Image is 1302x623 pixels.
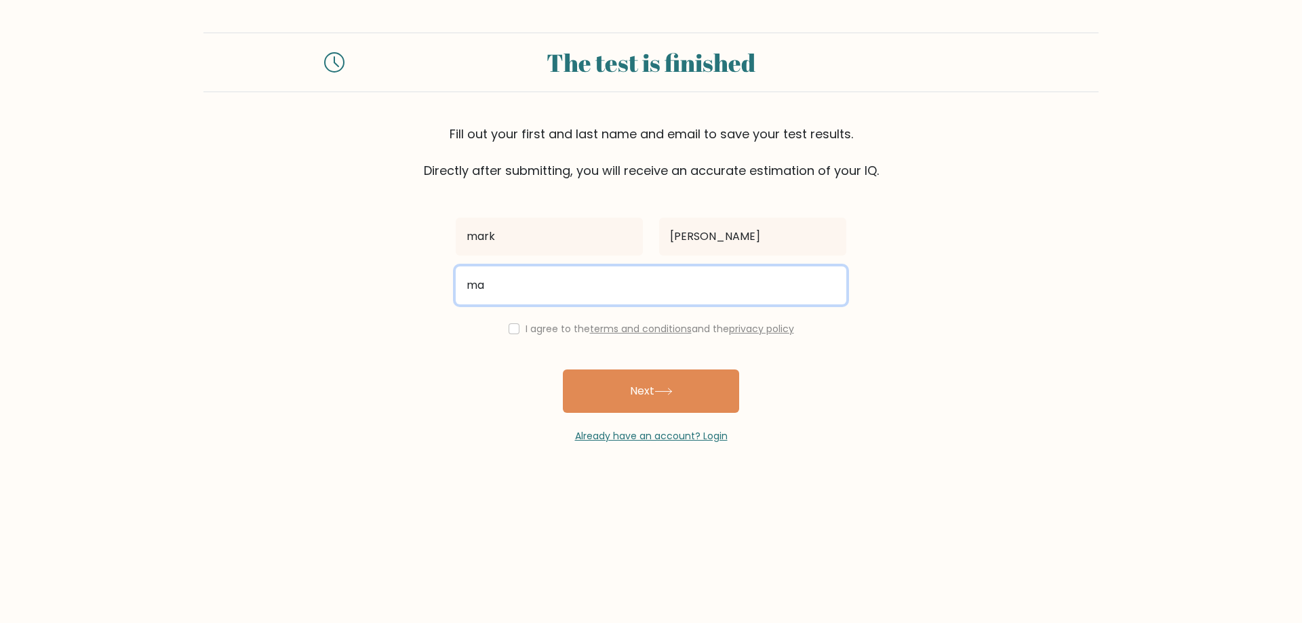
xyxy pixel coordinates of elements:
a: privacy policy [729,322,794,336]
input: Last name [659,218,846,256]
label: I agree to the and the [526,322,794,336]
div: The test is finished [361,44,941,81]
a: Already have an account? Login [575,429,728,443]
div: Fill out your first and last name and email to save your test results. Directly after submitting,... [203,125,1099,180]
button: Next [563,369,739,413]
input: First name [456,218,643,256]
a: terms and conditions [590,322,692,336]
input: Email [456,266,846,304]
